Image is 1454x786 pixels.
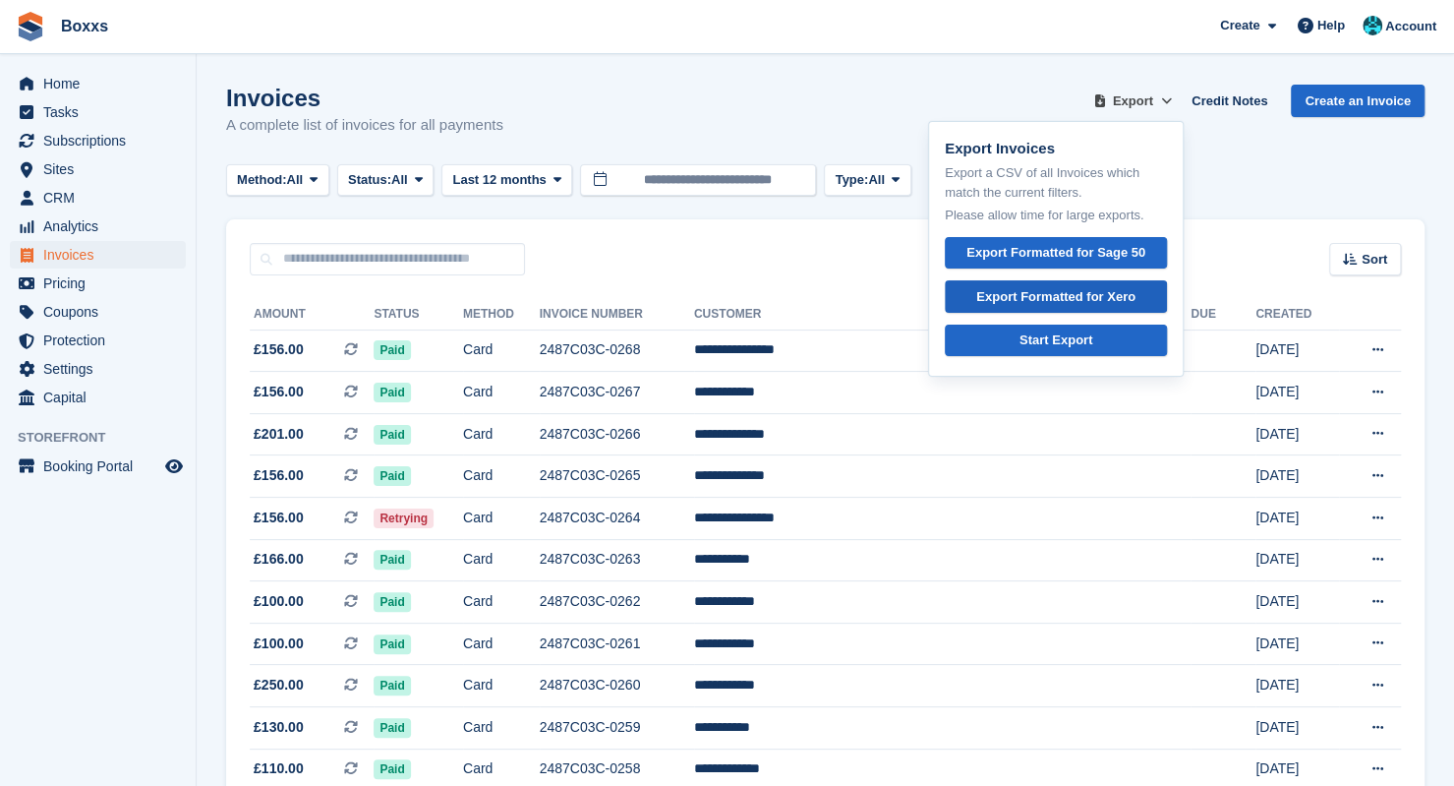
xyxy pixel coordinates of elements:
[945,138,1167,160] p: Export Invoices
[1255,455,1339,498] td: [DATE]
[1255,707,1339,750] td: [DATE]
[1255,581,1339,624] td: [DATE]
[945,325,1167,357] a: Start Export
[463,665,540,707] td: Card
[374,592,410,612] span: Paid
[374,676,410,695] span: Paid
[463,707,540,750] td: Card
[10,355,186,383] a: menu
[945,280,1167,313] a: Export Formatted for Xero
[374,466,410,486] span: Paid
[463,498,540,540] td: Card
[540,623,694,665] td: 2487C03C-0261
[254,634,304,654] span: £100.00
[463,455,540,498] td: Card
[540,299,694,331] th: Invoice Number
[43,355,161,383] span: Settings
[10,327,186,354] a: menu
[16,12,45,41] img: stora-icon-8386f47178a22dfd0bd8f6a31ec36ba5ce8667c1dd55bd0f319d3a0aa187defe.svg
[10,212,186,240] a: menu
[10,70,186,97] a: menu
[43,298,161,326] span: Coupons
[374,299,463,331] th: Status
[463,299,540,331] th: Method
[694,299,1192,331] th: Customer
[540,372,694,414] td: 2487C03C-0267
[18,428,196,448] span: Storefront
[374,340,410,360] span: Paid
[1255,623,1339,665] td: [DATE]
[976,287,1135,307] div: Export Formatted for Xero
[1113,91,1153,111] span: Export
[254,549,304,570] span: £166.00
[254,717,304,738] span: £130.00
[254,675,304,695] span: £250.00
[540,413,694,455] td: 2487C03C-0266
[10,184,186,212] a: menu
[254,382,304,402] span: £156.00
[10,270,186,297] a: menu
[337,164,434,197] button: Status: All
[374,635,410,654] span: Paid
[540,330,694,372] td: 2487C03C-0268
[1184,85,1275,117] a: Credit Notes
[1255,498,1339,540] td: [DATE]
[10,298,186,326] a: menu
[43,127,161,154] span: Subscriptions
[945,237,1167,270] a: Export Formatted for Sage 50
[540,581,694,624] td: 2487C03C-0262
[1255,665,1339,707] td: [DATE]
[43,384,161,411] span: Capital
[10,241,186,269] a: menu
[254,591,304,612] span: £100.00
[43,212,161,240] span: Analytics
[43,155,161,183] span: Sites
[540,665,694,707] td: 2487C03C-0260
[43,270,161,297] span: Pricing
[226,164,329,197] button: Method: All
[254,758,304,779] span: £110.00
[463,372,540,414] td: Card
[835,170,868,190] span: Type:
[945,206,1167,225] p: Please allow time for large exports.
[1255,413,1339,455] td: [DATE]
[463,413,540,455] td: Card
[43,184,161,212] span: CRM
[10,453,186,480] a: menu
[441,164,572,197] button: Last 12 months
[1255,539,1339,581] td: [DATE]
[43,98,161,126] span: Tasks
[391,170,408,190] span: All
[162,454,186,478] a: Preview store
[945,163,1167,202] p: Export a CSV of all Invoices which match the current filters.
[1191,299,1255,331] th: Due
[287,170,304,190] span: All
[43,453,161,480] span: Booking Portal
[250,299,374,331] th: Amount
[254,424,304,445] span: £201.00
[540,707,694,750] td: 2487C03C-0259
[966,243,1145,263] div: Export Formatted for Sage 50
[53,10,116,42] a: Boxxs
[374,718,410,738] span: Paid
[43,70,161,97] span: Home
[1255,330,1339,372] td: [DATE]
[374,383,410,402] span: Paid
[1089,85,1176,117] button: Export
[43,327,161,354] span: Protection
[10,384,186,411] a: menu
[1255,372,1339,414] td: [DATE]
[10,98,186,126] a: menu
[868,170,885,190] span: All
[254,465,304,486] span: £156.00
[374,425,410,445] span: Paid
[540,539,694,581] td: 2487C03C-0263
[1317,16,1345,35] span: Help
[43,241,161,269] span: Invoices
[463,581,540,624] td: Card
[1363,16,1382,35] img: Graham Buchan
[463,539,540,581] td: Card
[463,330,540,372] td: Card
[1019,331,1092,350] div: Start Export
[540,455,694,498] td: 2487C03C-0265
